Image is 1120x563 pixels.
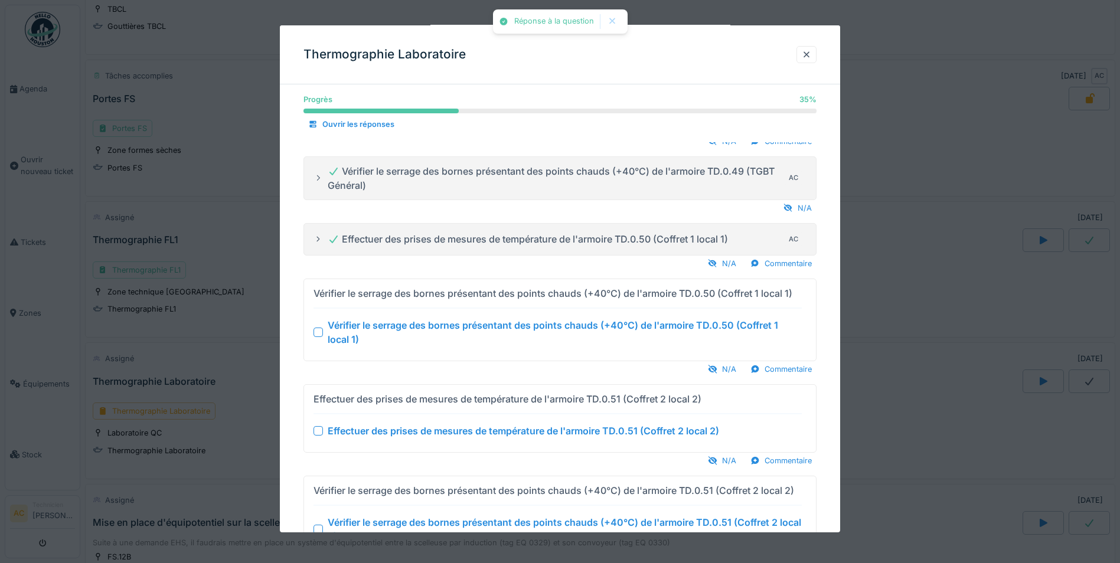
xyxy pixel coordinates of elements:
div: N/A [703,361,741,377]
summary: Effectuer des prises de mesures de température de l'armoire TD.0.51 (Coffret 2 local 2) Effectuer... [309,389,811,447]
progress: 35 % [303,109,817,113]
summary: Vérifier le serrage des bornes présentant des points chauds (+40°C) de l'armoire TD.0.50 (Coffret... [309,284,811,356]
div: Vérifier le serrage des bornes présentant des points chauds (+40°C) de l'armoire TD.0.50 (Coffret... [328,318,802,346]
div: AC [785,231,802,247]
summary: Effectuer des prises de mesures de température de l'armoire TD.0.50 (Coffret 1 local 1)AC [309,228,811,250]
div: N/A [703,453,741,469]
div: Commentaire [746,133,817,149]
div: N/A [779,200,817,216]
div: Ouvrir les réponses [303,116,399,132]
div: N/A [703,133,741,149]
summary: Vérifier le serrage des bornes présentant des points chauds (+40°C) de l'armoire TD.0.51 (Coffret... [309,481,811,553]
div: Progrès [303,94,332,105]
div: Effectuer des prises de mesures de température de l'armoire TD.0.51 (Coffret 2 local 2) [314,392,701,406]
div: Commentaire [746,361,817,377]
div: 35 % [799,94,817,105]
div: Commentaire [746,453,817,469]
div: Commentaire [746,256,817,271]
h3: Thermographie Laboratoire [303,47,466,62]
div: Vérifier le serrage des bornes présentant des points chauds (+40°C) de l'armoire TD.0.51 (Coffret... [314,483,794,497]
div: Réponse à la question [514,17,594,27]
div: AC [785,170,802,186]
div: Vérifier le serrage des bornes présentant des points chauds (+40°C) de l'armoire TD.0.50 (Coffret... [314,286,792,300]
div: N/A [703,256,741,271]
div: Vérifier le serrage des bornes présentant des points chauds (+40°C) de l'armoire TD.0.49 (TGBT Gé... [328,164,781,192]
div: Effectuer des prises de mesures de température de l'armoire TD.0.50 (Coffret 1 local 1) [328,232,728,246]
div: Effectuer des prises de mesures de température de l'armoire TD.0.51 (Coffret 2 local 2) [328,424,719,438]
div: Vérifier le serrage des bornes présentant des points chauds (+40°C) de l'armoire TD.0.51 (Coffret... [328,515,802,544]
summary: Vérifier le serrage des bornes présentant des points chauds (+40°C) de l'armoire TD.0.49 (TGBT Gé... [309,162,811,195]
